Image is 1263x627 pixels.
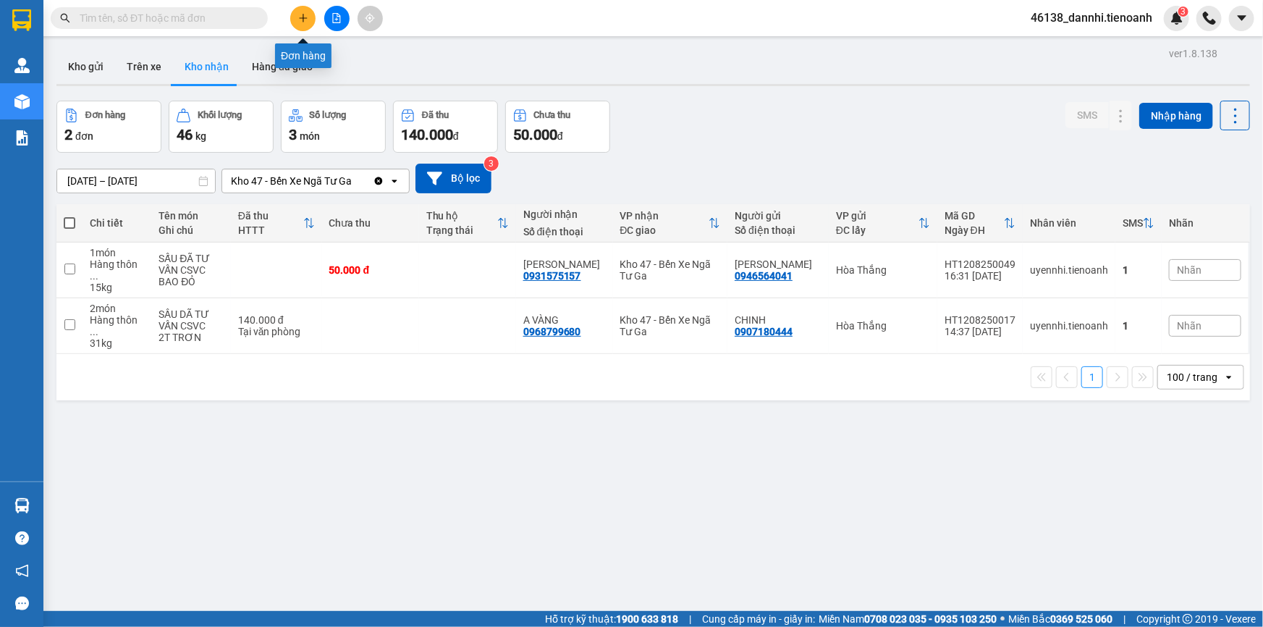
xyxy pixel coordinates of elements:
div: C TRINH [523,258,606,270]
div: ver 1.8.138 [1169,46,1217,62]
span: copyright [1183,614,1193,624]
div: 15 kg [90,282,144,293]
div: 140.000 đ [238,314,315,326]
div: HT1208250049 [945,258,1015,270]
img: icon-new-feature [1170,12,1183,25]
div: Số lượng [310,110,347,120]
div: Tên món [159,210,223,222]
span: ... [90,270,98,282]
div: 16:31 [DATE] [945,270,1015,282]
span: question-circle [15,531,29,545]
div: HTTT [238,224,303,236]
div: CHINH [735,314,821,326]
sup: 3 [484,156,499,171]
span: Hỗ trợ kỹ thuật: [545,611,678,627]
div: Kho 47 - Bến Xe Ngã Tư Ga [620,314,721,337]
div: 14:37 [DATE] [945,326,1015,337]
div: 1 [1123,320,1154,332]
div: 0946564041 [735,270,793,282]
div: Hòa Thắng [836,264,930,276]
div: 0907180444 [735,326,793,337]
span: Nhãn [1177,320,1201,332]
div: Khối lượng [198,110,242,120]
div: 100 / trang [1167,370,1217,384]
div: Số điện thoại [523,226,606,237]
div: 2 món [90,303,144,314]
div: 1 [1123,264,1154,276]
div: 0968799680 [523,326,581,337]
div: ĐC giao [620,224,709,236]
div: VP nhận [620,210,709,222]
div: Thu hộ [426,210,497,222]
span: 140.000 [401,126,453,143]
div: 31 kg [90,337,144,349]
th: Toggle SortBy [829,204,937,243]
div: Ghi chú [159,224,223,236]
span: notification [15,564,29,578]
span: 3 [289,126,297,143]
div: VP gửi [836,210,918,222]
svg: Clear value [373,175,384,187]
div: SMS [1123,217,1143,229]
button: file-add [324,6,350,31]
input: Selected Kho 47 - Bến Xe Ngã Tư Ga. [353,174,355,188]
div: Mã GD [945,210,1004,222]
button: 1 [1081,366,1103,388]
button: Số lượng3món [281,101,386,153]
div: uyennhi.tienoanh [1030,320,1108,332]
span: | [689,611,691,627]
div: uyennhi.tienoanh [1030,264,1108,276]
div: SẦU DÃ TƯ VẤN CSVC [159,308,223,332]
span: 46 [177,126,193,143]
div: ĐC lấy [836,224,918,236]
button: Nhập hàng [1139,103,1213,129]
div: Người nhận [523,209,606,220]
th: Toggle SortBy [231,204,322,243]
span: kg [195,130,206,142]
div: 1 món [90,247,144,258]
div: Kho 47 - Bến Xe Ngã Tư Ga [620,258,721,282]
img: warehouse-icon [14,498,30,513]
span: Cung cấp máy in - giấy in: [702,611,815,627]
span: đơn [75,130,93,142]
div: 50.000 đ [329,264,412,276]
div: Nhãn [1169,217,1241,229]
div: Tại văn phòng [238,326,315,337]
strong: 0708 023 035 - 0935 103 250 [864,613,997,625]
div: BAO ĐỎ [159,276,223,287]
div: Chưa thu [329,217,412,229]
input: Tìm tên, số ĐT hoặc mã đơn [80,10,250,26]
strong: 0369 525 060 [1050,613,1112,625]
sup: 3 [1178,7,1188,17]
div: 2T TRƠN [159,332,223,343]
div: Chưa thu [534,110,571,120]
input: Select a date range. [57,169,215,193]
div: Chi tiết [90,217,144,229]
div: Đã thu [238,210,303,222]
th: Toggle SortBy [937,204,1023,243]
svg: open [1223,371,1235,383]
span: 3 [1180,7,1186,17]
span: plus [298,13,308,23]
span: ⚪️ [1000,616,1005,622]
div: 0931575157 [523,270,581,282]
div: Người gửi [735,210,821,222]
span: Miền Nam [819,611,997,627]
img: logo-vxr [12,9,31,31]
span: đ [557,130,563,142]
div: A VÀNG [523,314,606,326]
button: Kho nhận [173,49,240,84]
img: warehouse-icon [14,58,30,73]
span: Nhãn [1177,264,1201,276]
div: Hàng thông thường [90,314,144,337]
span: | [1123,611,1125,627]
div: Kho 47 - Bến Xe Ngã Tư Ga [231,174,352,188]
span: caret-down [1235,12,1249,25]
button: plus [290,6,316,31]
div: C XUÂN [735,258,821,270]
img: warehouse-icon [14,94,30,109]
span: Miền Bắc [1008,611,1112,627]
button: Đơn hàng2đơn [56,101,161,153]
span: món [300,130,320,142]
div: HT1208250017 [945,314,1015,326]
